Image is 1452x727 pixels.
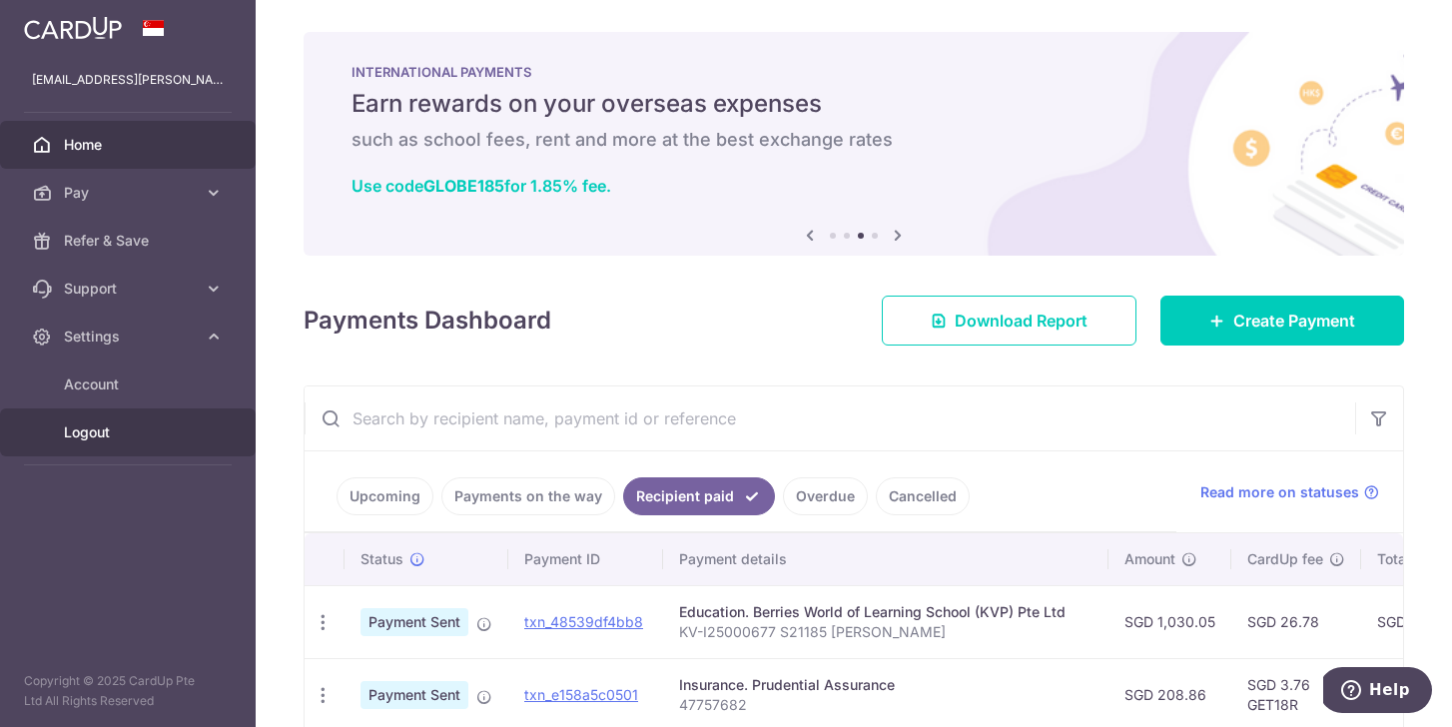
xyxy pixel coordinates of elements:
img: CardUp [24,16,122,40]
a: Create Payment [1160,296,1404,346]
h5: Earn rewards on your overseas expenses [352,88,1356,120]
span: CardUp fee [1247,549,1323,569]
a: Overdue [783,477,868,515]
p: [EMAIL_ADDRESS][PERSON_NAME][DOMAIN_NAME] [32,70,224,90]
span: Download Report [955,309,1088,333]
span: Logout [64,422,196,442]
a: Payments on the way [441,477,615,515]
div: Education. Berries World of Learning School (KVP) Pte Ltd [679,602,1092,622]
span: Refer & Save [64,231,196,251]
a: Read more on statuses [1200,482,1379,502]
span: Account [64,374,196,394]
iframe: Opens a widget where you can find more information [1323,667,1432,717]
td: SGD 1,030.05 [1108,585,1231,658]
img: International Payment Banner [304,32,1404,256]
a: Upcoming [337,477,433,515]
a: Download Report [882,296,1136,346]
a: txn_e158a5c0501 [524,686,638,703]
span: Total amt. [1377,549,1443,569]
span: Read more on statuses [1200,482,1359,502]
span: Home [64,135,196,155]
span: Amount [1124,549,1175,569]
span: Pay [64,183,196,203]
p: KV-I25000677 S21185 [PERSON_NAME] [679,622,1092,642]
div: Insurance. Prudential Assurance [679,675,1092,695]
b: GLOBE185 [423,176,504,196]
span: Settings [64,327,196,347]
th: Payment details [663,533,1108,585]
a: Use codeGLOBE185for 1.85% fee. [352,176,611,196]
input: Search by recipient name, payment id or reference [305,386,1355,450]
span: Payment Sent [361,681,468,709]
td: SGD 26.78 [1231,585,1361,658]
p: 47757682 [679,695,1092,715]
span: Support [64,279,196,299]
h4: Payments Dashboard [304,303,551,339]
span: Status [361,549,403,569]
a: Recipient paid [623,477,775,515]
span: Create Payment [1233,309,1355,333]
a: Cancelled [876,477,970,515]
h6: such as school fees, rent and more at the best exchange rates [352,128,1356,152]
th: Payment ID [508,533,663,585]
p: INTERNATIONAL PAYMENTS [352,64,1356,80]
span: Payment Sent [361,608,468,636]
a: txn_48539df4bb8 [524,613,643,630]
